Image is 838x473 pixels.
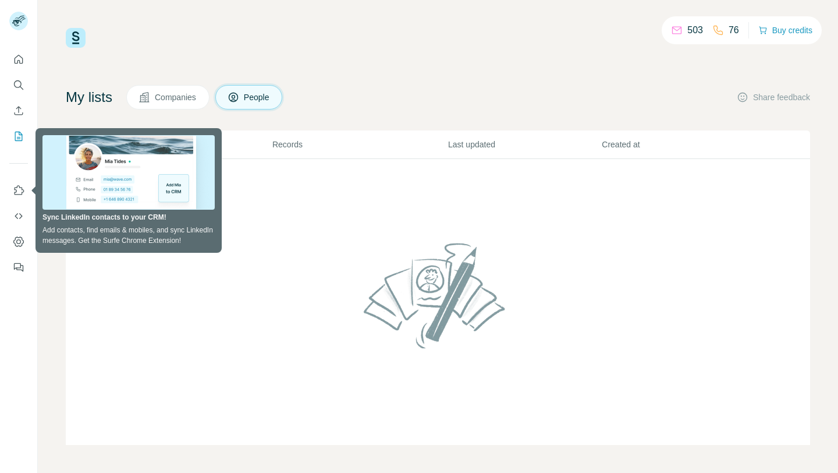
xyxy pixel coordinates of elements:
[9,231,28,252] button: Dashboard
[758,22,812,38] button: Buy credits
[448,139,601,150] p: Last updated
[9,75,28,96] button: Search
[9,49,28,70] button: Quick start
[66,88,112,107] h4: My lists
[602,139,754,150] p: Created at
[155,91,197,103] span: Companies
[66,28,86,48] img: Surfe Logo
[729,23,739,37] p: 76
[9,180,28,201] button: Use Surfe on LinkedIn
[272,139,447,150] p: Records
[687,23,703,37] p: 503
[9,257,28,278] button: Feedback
[359,233,517,358] img: No lists found
[737,91,810,103] button: Share feedback
[9,206,28,227] button: Use Surfe API
[9,126,28,147] button: My lists
[9,100,28,121] button: Enrich CSV
[244,91,271,103] span: People
[84,139,271,150] p: List name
